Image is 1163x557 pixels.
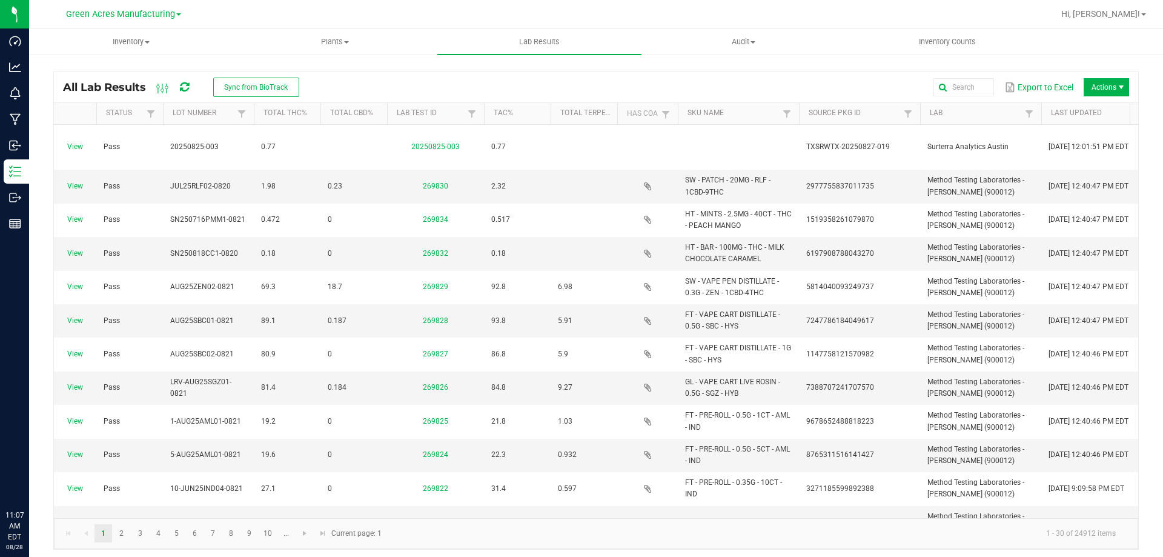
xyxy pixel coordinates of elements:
kendo-pager: Current page: 1 [54,518,1138,549]
span: Method Testing Laboratories - [PERSON_NAME] (900012) [927,210,1024,230]
a: Total CBD%Sortable [330,108,382,118]
span: 22.3 [491,450,506,459]
span: 5814040093249737 [806,282,874,291]
span: 0.77 [261,142,276,151]
span: 18.7 [328,282,342,291]
span: Method Testing Laboratories - [PERSON_NAME] (900012) [927,378,1024,398]
a: Page 5 [168,524,185,542]
a: 269829 [423,282,448,291]
span: 9678652488818223 [806,417,874,425]
span: Method Testing Laboratories - [PERSON_NAME] (900012) [927,243,1024,263]
span: Pass [104,417,120,425]
a: Total THC%Sortable [263,108,316,118]
span: 5.9 [558,350,568,358]
span: 0 [328,249,332,258]
span: [DATE] 12:40:47 PM EDT [1049,182,1128,190]
p: 08/28 [5,542,24,552]
span: Inventory [30,36,233,47]
span: 0 [328,450,332,459]
a: Inventory [29,29,233,55]
span: 0.187 [328,316,346,325]
a: Filter [465,106,479,121]
span: Method Testing Laboratories - [PERSON_NAME] (900012) [927,478,1024,498]
a: Page 2 [113,524,130,542]
span: Pass [104,383,120,392]
span: GL - VAPE CART LIVE ROSIN - 0.5G - SGZ - HYB [685,378,780,398]
span: Surterra Analytics Austin [927,142,1009,151]
span: 1.98 [261,182,276,190]
a: 269828 [423,316,448,325]
span: 1-AUG25AML01-0821 [170,417,241,425]
span: Method Testing Laboratories - [PERSON_NAME] (900012) [927,512,1024,532]
span: 6197908788043270 [806,249,874,258]
span: 31.4 [491,484,506,493]
span: LRV-AUG25SGZ01-0821 [170,378,231,398]
a: Audit [641,29,846,55]
span: [DATE] 12:40:46 PM EDT [1049,450,1128,459]
kendo-pager-info: 1 - 30 of 24912 items [389,524,1125,544]
a: 269827 [423,350,448,358]
span: 0 [328,350,332,358]
a: Source Pkg IDSortable [809,108,900,118]
a: Page 11 [277,524,295,542]
a: Lab Results [437,29,641,55]
span: 2.32 [491,182,506,190]
span: Method Testing Laboratories - [PERSON_NAME] (900012) [927,277,1024,297]
span: [DATE] 12:40:46 PM EDT [1049,417,1128,425]
span: 19.2 [261,417,276,425]
a: Go to the last page [314,524,331,542]
a: SKU NameSortable [688,108,779,118]
li: Actions [1084,78,1129,96]
button: Sync from BioTrack [213,78,299,97]
span: Pass [104,215,120,224]
a: Lot NumberSortable [173,108,234,118]
span: TXSRWTX-20250827-019 [806,142,890,151]
a: Filter [780,106,794,121]
span: JUL25RLF02-0820 [170,182,231,190]
span: 1519358261079870 [806,215,874,224]
a: View [67,484,83,493]
a: 269834 [423,215,448,224]
span: Inventory Counts [903,36,992,47]
span: Go to the next page [300,529,310,538]
a: Page 9 [240,524,258,542]
a: Inventory Counts [846,29,1050,55]
span: Pass [104,282,120,291]
span: AUG25ZEN02-0821 [170,282,234,291]
span: [DATE] 12:01:51 PM EDT [1049,142,1128,151]
inline-svg: Dashboard [9,35,21,47]
span: 2977755837011735 [806,182,874,190]
span: 21.8 [491,417,506,425]
span: FT - VAPE CART DISTILLATE - 1G - SBC - HYS [685,344,791,364]
a: StatusSortable [106,108,143,118]
a: 20250825-003 [411,142,460,151]
a: View [67,450,83,459]
span: 0.23 [328,182,342,190]
span: 5.91 [558,316,572,325]
span: Pass [104,182,120,190]
a: Page 10 [259,524,277,542]
span: [DATE] 12:40:47 PM EDT [1049,215,1128,224]
a: Filter [901,106,915,121]
inline-svg: Manufacturing [9,113,21,125]
span: 81.4 [261,383,276,392]
span: 3271185599892388 [806,484,874,493]
span: 6.98 [558,282,572,291]
a: View [67,215,83,224]
th: Has CoA [617,103,678,125]
a: 269824 [423,450,448,459]
span: 27.1 [261,484,276,493]
span: Pass [104,484,120,493]
span: Method Testing Laboratories - [PERSON_NAME] (900012) [927,344,1024,364]
span: 0.597 [558,484,577,493]
inline-svg: Monitoring [9,87,21,99]
span: Method Testing Laboratories - [PERSON_NAME] (900012) [927,176,1024,196]
span: 92.8 [491,282,506,291]
span: Pass [104,142,120,151]
span: AUG25SBC02-0821 [170,350,234,358]
span: 0 [328,484,332,493]
span: 0.77 [491,142,506,151]
span: Method Testing Laboratories - [PERSON_NAME] (900012) [927,310,1024,330]
a: Filter [234,106,249,121]
span: Sync from BioTrack [224,83,288,92]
